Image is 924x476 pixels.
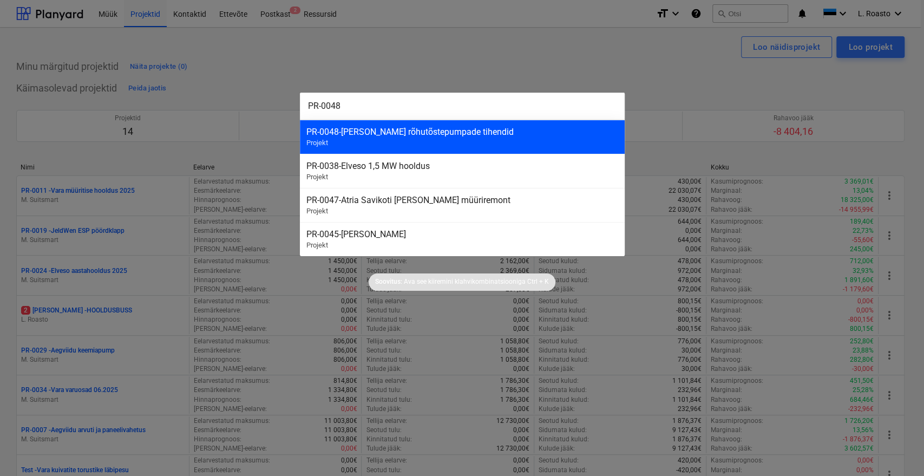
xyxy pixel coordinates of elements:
div: PR-0047 - Atria Savikoti [PERSON_NAME] müüriremont [306,195,618,205]
div: PR-0048-[PERSON_NAME] rõhutõstepumpade tihendidProjekt [300,120,625,154]
div: PR-0045-[PERSON_NAME]Projekt [300,222,625,256]
span: Projekt [306,241,328,249]
input: Otsi projekte, eelarveridu, lepinguid, akte, alltöövõtjaid... [300,93,625,120]
div: PR-0045 - [PERSON_NAME] [306,229,618,239]
p: Ava see kiiremini klahvikombinatsiooniga [404,277,526,286]
div: PR-0048 - [PERSON_NAME] rõhutõstepumpade tihendid [306,127,618,137]
div: PR-0047-Atria Savikoti [PERSON_NAME] müüriremontProjekt [300,188,625,222]
p: Ctrl + K [527,277,549,286]
div: Soovitus:Ava see kiiremini klahvikombinatsioonigaCtrl + K [369,273,555,291]
span: Projekt [306,173,328,181]
div: PR-0038-Elveso 1,5 MW hooldusProjekt [300,154,625,188]
span: Projekt [306,207,328,215]
span: Projekt [306,139,328,147]
div: PR-0038 - Elveso 1,5 MW hooldus [306,161,618,171]
p: Soovitus: [375,277,402,286]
